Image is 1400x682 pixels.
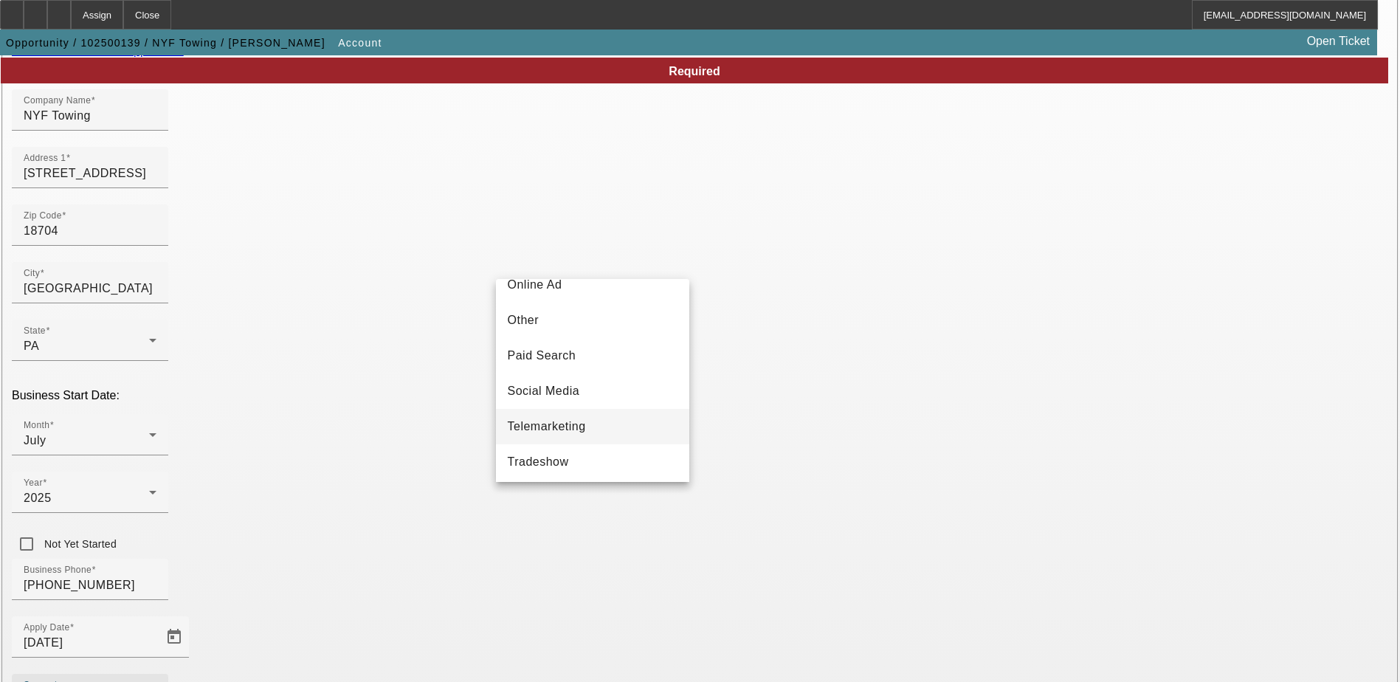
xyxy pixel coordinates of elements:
[508,382,580,400] span: Social Media
[508,453,569,471] span: Tradeshow
[508,418,586,435] span: Telemarketing
[508,347,576,365] span: Paid Search
[508,311,539,329] span: Other
[508,276,562,294] span: Online Ad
